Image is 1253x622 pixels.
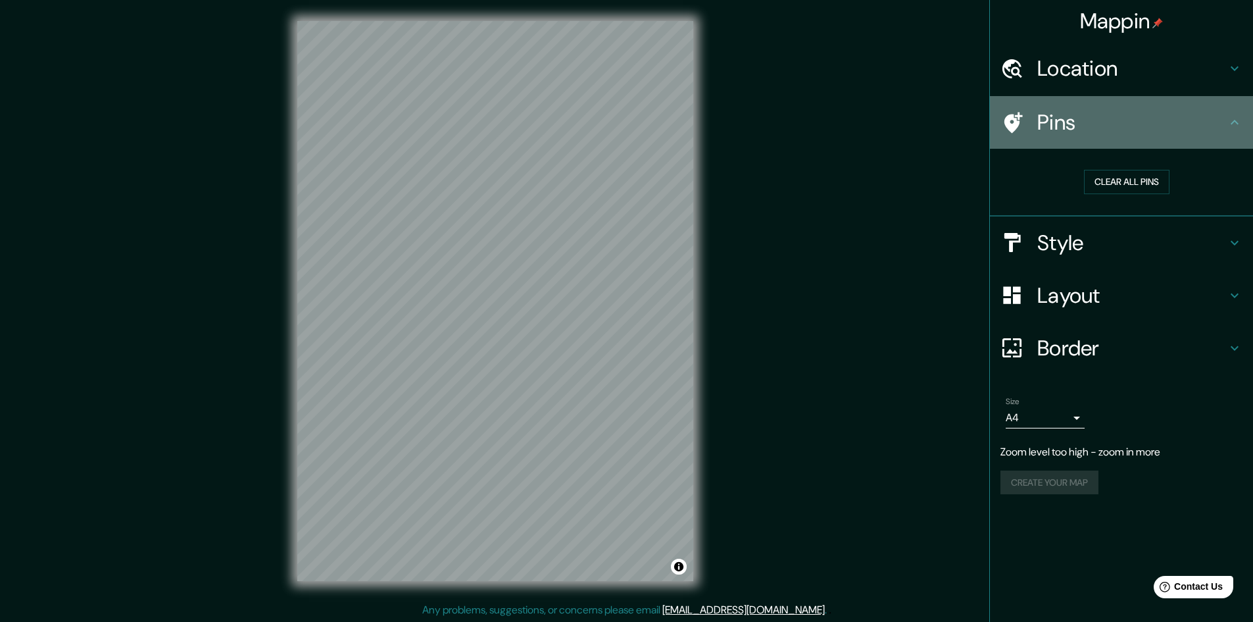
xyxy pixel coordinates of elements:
[827,602,829,618] div: .
[422,602,827,618] p: Any problems, suggestions, or concerns please email .
[990,217,1253,269] div: Style
[1037,282,1227,309] h4: Layout
[1084,170,1169,194] button: Clear all pins
[990,322,1253,375] div: Border
[1000,444,1242,460] p: Zoom level too high - zoom in more
[1037,109,1227,136] h4: Pins
[829,602,831,618] div: .
[1037,230,1227,256] h4: Style
[1136,571,1239,608] iframe: Help widget launcher
[1037,335,1227,361] h4: Border
[662,603,825,617] a: [EMAIL_ADDRESS][DOMAIN_NAME]
[297,21,693,581] canvas: Map
[990,96,1253,149] div: Pins
[990,42,1253,95] div: Location
[1152,18,1163,28] img: pin-icon.png
[1080,8,1164,34] h4: Mappin
[1006,396,1020,407] label: Size
[671,559,687,575] button: Toggle attribution
[1006,407,1085,428] div: A4
[990,269,1253,322] div: Layout
[1037,55,1227,82] h4: Location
